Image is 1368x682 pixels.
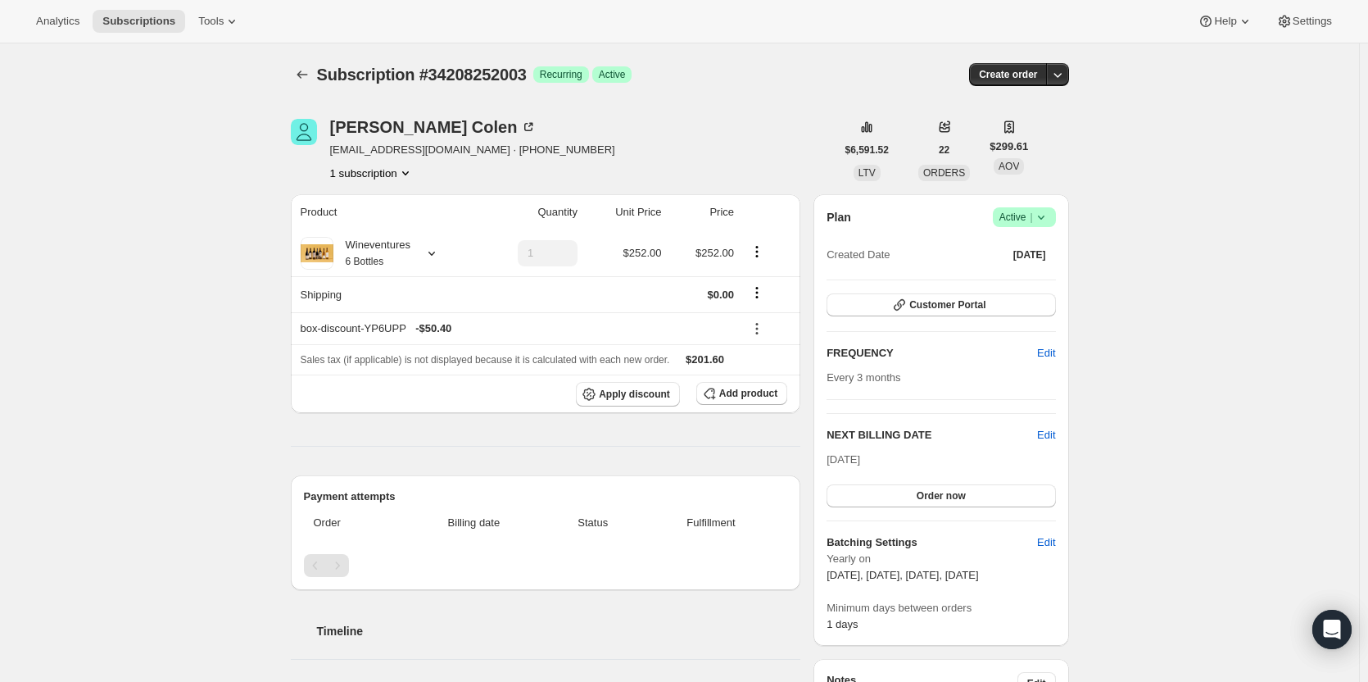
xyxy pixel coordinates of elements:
span: [EMAIL_ADDRESS][DOMAIN_NAME] · [PHONE_NUMBER] [330,142,615,158]
button: Edit [1027,340,1065,366]
nav: Pagination [304,554,788,577]
span: [DATE] [827,453,860,466]
h2: FREQUENCY [827,345,1037,361]
span: ORDERS [923,167,965,179]
span: LTV [858,167,876,179]
span: 1 days [827,618,858,630]
div: box-discount-YP6UPP [301,321,735,337]
span: Claudia Colen [291,119,317,145]
span: Edit [1037,534,1055,551]
button: Product actions [744,243,770,261]
span: Analytics [36,15,79,28]
span: Settings [1293,15,1332,28]
span: | [1030,211,1032,224]
span: Fulfillment [645,515,777,531]
button: Subscriptions [93,10,185,33]
h2: Plan [827,209,851,225]
span: $6,591.52 [845,143,889,157]
span: $252.00 [695,247,734,259]
div: Open Intercom Messenger [1312,610,1352,649]
span: Recurring [540,68,582,81]
span: Active [999,209,1049,225]
span: Active [599,68,626,81]
span: Created Date [827,247,890,263]
span: [DATE], [DATE], [DATE], [DATE] [827,569,978,581]
button: Product actions [330,165,414,181]
span: Every 3 months [827,371,900,384]
span: Sales tax (if applicable) is not displayed because it is calculated with each new order. [301,354,670,366]
span: Help [1214,15,1236,28]
th: Product [291,194,478,230]
button: Create order [969,63,1047,86]
div: [PERSON_NAME] Colen [330,119,537,135]
th: Unit Price [582,194,667,230]
button: Tools [188,10,250,33]
span: Subscriptions [102,15,175,28]
span: Create order [979,68,1037,81]
th: Shipping [291,276,478,312]
div: Wineventures [333,237,410,270]
span: $0.00 [708,289,735,301]
span: Status [551,515,635,531]
span: $201.60 [686,353,724,366]
span: 22 [939,143,949,157]
span: $252.00 [623,247,662,259]
span: Minimum days between orders [827,600,1055,616]
button: Shipping actions [744,284,770,302]
small: 6 Bottles [346,256,384,267]
button: Edit [1027,530,1065,556]
button: Edit [1037,427,1055,443]
h2: Timeline [317,623,801,639]
button: $6,591.52 [836,139,899,161]
span: [DATE] [1013,248,1046,261]
button: Subscriptions [291,63,314,86]
span: $299.61 [990,139,1028,155]
th: Price [667,194,740,230]
button: 22 [929,139,959,161]
button: Order now [827,484,1055,507]
button: Help [1188,10,1262,33]
span: Apply discount [599,388,670,401]
h2: NEXT BILLING DATE [827,427,1037,443]
span: Order now [917,489,966,502]
span: Subscription #34208252003 [317,66,527,84]
span: Yearly on [827,551,1055,567]
button: Apply discount [576,382,680,407]
th: Order [304,505,402,541]
span: Billing date [406,515,541,531]
span: Edit [1037,345,1055,361]
button: Customer Portal [827,293,1055,316]
h2: Payment attempts [304,489,788,505]
span: - $50.40 [415,321,451,337]
span: Tools [198,15,224,28]
th: Quantity [478,194,582,230]
span: Add product [719,387,777,400]
button: [DATE] [1003,243,1056,266]
button: Add product [696,382,787,405]
button: Settings [1266,10,1342,33]
span: Customer Portal [909,298,985,311]
h6: Batching Settings [827,534,1037,551]
span: AOV [999,161,1019,172]
button: Analytics [26,10,89,33]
